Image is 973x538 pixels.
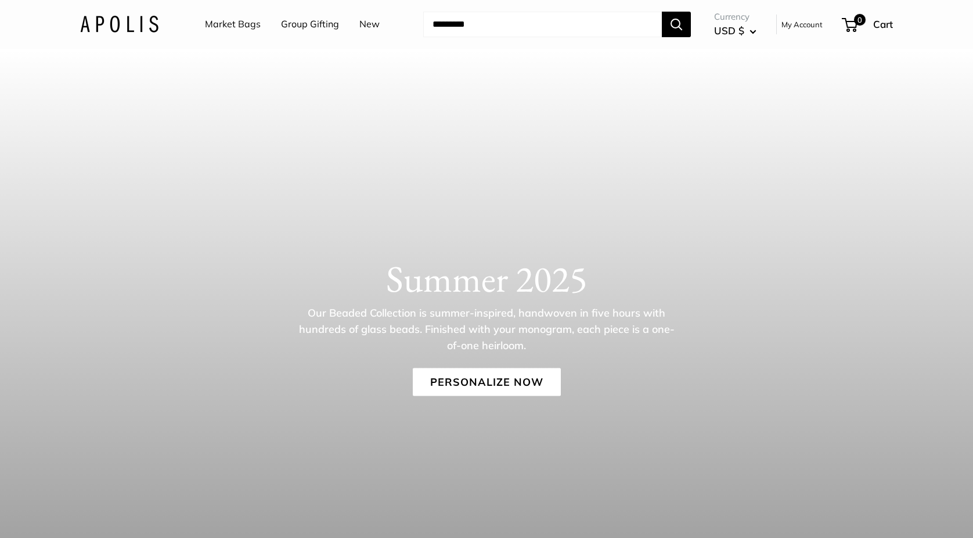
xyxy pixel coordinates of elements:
input: Search... [423,12,662,37]
span: Cart [873,18,893,30]
span: 0 [854,14,866,26]
h1: Summer 2025 [80,256,893,300]
button: Search [662,12,691,37]
p: Our Beaded Collection is summer-inspired, handwoven in five hours with hundreds of glass beads. F... [298,304,675,353]
a: My Account [781,17,823,31]
span: Currency [714,9,756,25]
a: 0 Cart [843,15,893,34]
button: USD $ [714,21,756,40]
span: USD $ [714,24,744,37]
a: Market Bags [205,16,261,33]
img: Apolis [80,16,158,33]
a: Group Gifting [281,16,339,33]
a: Personalize Now [413,368,561,396]
a: New [359,16,380,33]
